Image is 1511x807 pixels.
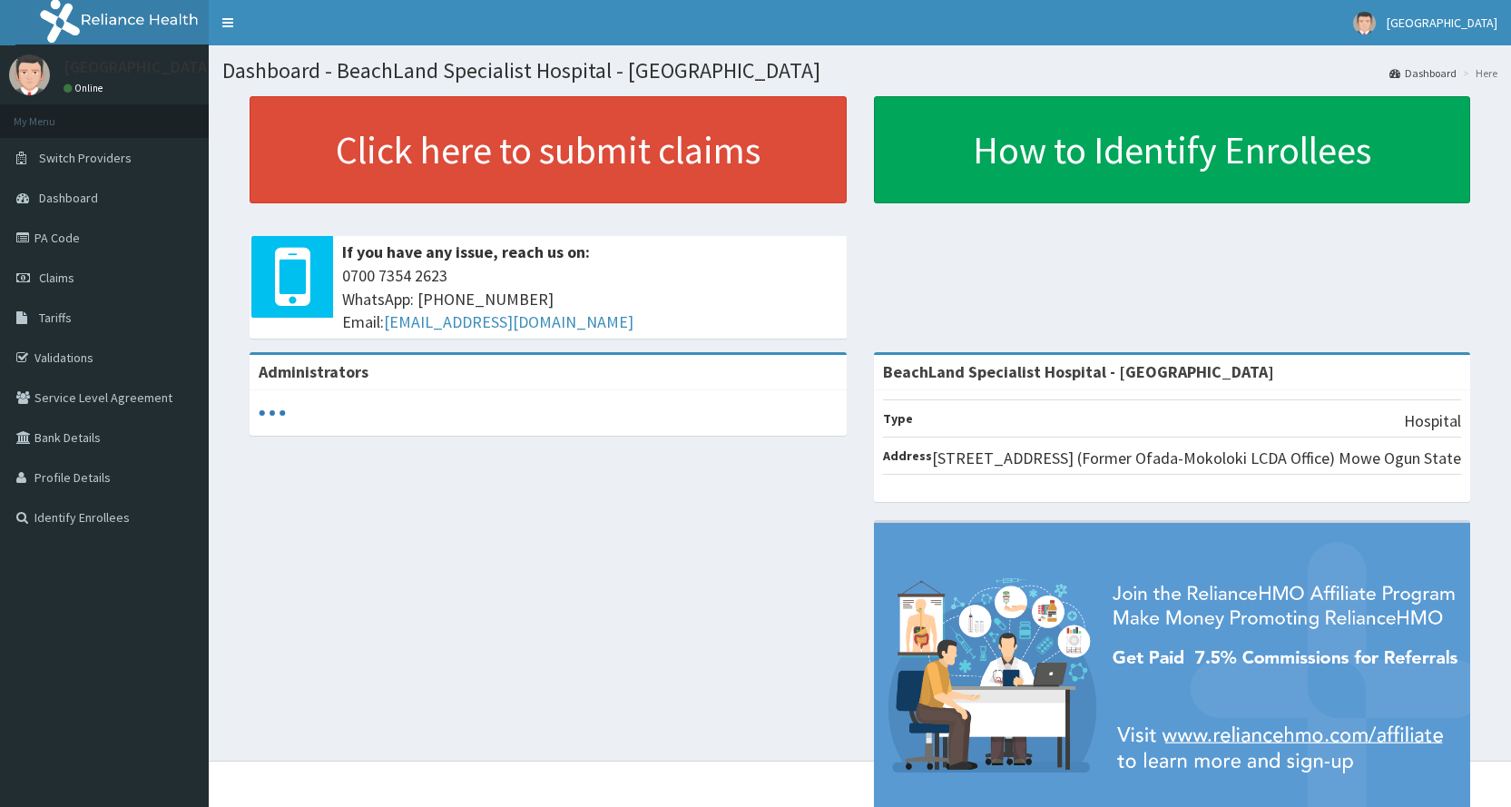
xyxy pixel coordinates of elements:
p: Hospital [1404,409,1461,433]
span: 0700 7354 2623 WhatsApp: [PHONE_NUMBER] Email: [342,264,838,334]
b: If you have any issue, reach us on: [342,241,590,262]
b: Type [883,410,913,427]
p: [GEOGRAPHIC_DATA] [64,59,213,75]
a: [EMAIL_ADDRESS][DOMAIN_NAME] [384,311,633,332]
b: Administrators [259,361,368,382]
img: User Image [9,54,50,95]
li: Here [1458,65,1497,81]
span: Dashboard [39,190,98,206]
h1: Dashboard - BeachLand Specialist Hospital - [GEOGRAPHIC_DATA] [222,59,1497,83]
span: [GEOGRAPHIC_DATA] [1387,15,1497,31]
a: Dashboard [1389,65,1457,81]
span: Tariffs [39,310,72,326]
span: Claims [39,270,74,286]
img: User Image [1353,12,1376,34]
strong: BeachLand Specialist Hospital - [GEOGRAPHIC_DATA] [883,361,1274,382]
a: How to Identify Enrollees [874,96,1471,203]
p: [STREET_ADDRESS] (Former Ofada-Mokoloki LCDA Office) Mowe Ogun State [932,447,1461,470]
svg: audio-loading [259,399,286,427]
a: Click here to submit claims [250,96,847,203]
a: Online [64,82,107,94]
span: Switch Providers [39,150,132,166]
b: Address [883,448,932,464]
